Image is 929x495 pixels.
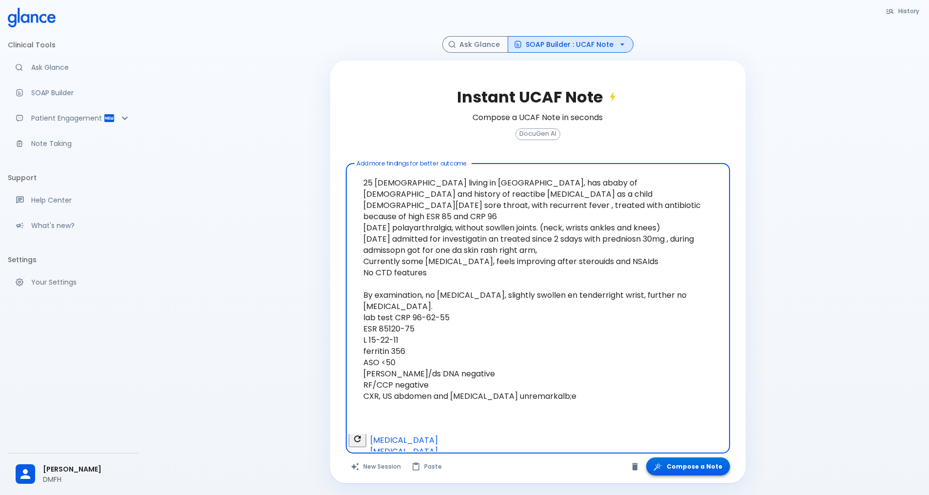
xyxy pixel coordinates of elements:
li: Support [8,166,138,189]
div: Recent updates and feature releases [8,215,138,236]
li: Settings [8,248,138,271]
span: [PERSON_NAME] [43,464,131,474]
a: Docugen: Compose a clinical documentation in seconds [8,82,138,103]
div: [PERSON_NAME]DMFH [8,457,138,491]
p: SOAP Builder [31,88,131,98]
a: Manage your settings [8,271,138,293]
div: Patient Reports & Referrals [8,107,138,129]
button: Refresh suggestions [349,433,366,447]
p: Patient Engagement [31,113,103,123]
span: [MEDICAL_DATA] [370,446,438,457]
button: Ask Glance [442,36,508,53]
p: Help Center [31,195,131,205]
h6: Compose a UCAF Note in seconds [473,111,603,124]
a: Advanced note-taking [8,133,138,154]
button: Paste from clipboard [407,457,448,475]
label: Add more findings for better outcome [356,159,467,167]
button: SOAP Builder : UCAF Note [508,36,633,53]
span: DocuGen AI [516,130,560,138]
p: Ask Glance [31,62,131,72]
a: Get help from our support team [8,189,138,211]
h2: Instant UCAF Note [457,88,618,106]
p: DMFH [43,474,131,484]
p: Your Settings [31,277,131,287]
p: What's new? [31,221,131,230]
p: Note Taking [31,139,131,148]
button: Clears all inputs and results. [346,457,407,475]
a: Moramiz: Find ICD10AM codes instantly [8,57,138,78]
textarea: 25 [DEMOGRAPHIC_DATA] living in [GEOGRAPHIC_DATA], has ababy of [DEMOGRAPHIC_DATA] and history of... [353,167,723,434]
span: [MEDICAL_DATA] [370,434,438,446]
button: History [881,4,925,18]
button: Clear [628,459,642,474]
button: Compose a Note [646,457,730,475]
li: Clinical Tools [8,33,138,57]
